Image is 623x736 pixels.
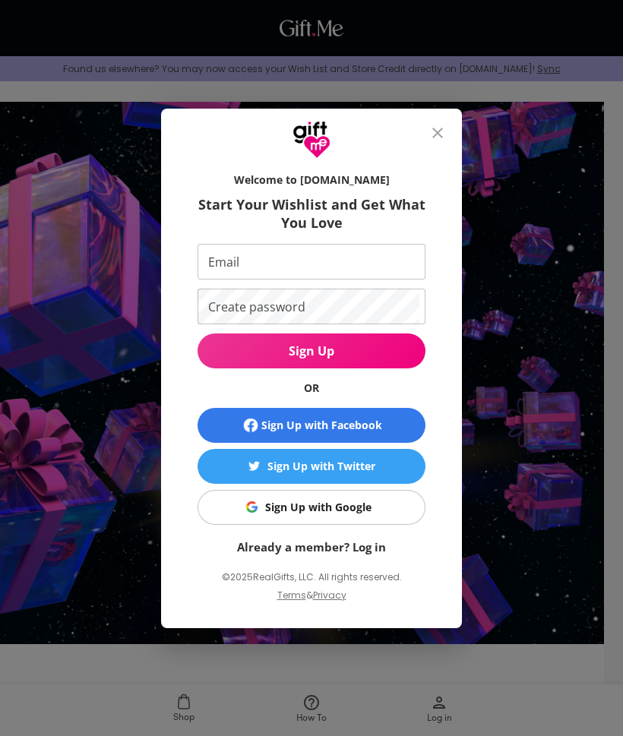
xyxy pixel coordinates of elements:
img: GiftMe Logo [293,121,330,159]
a: Privacy [313,589,346,602]
h6: OR [198,381,425,396]
span: Sign Up [198,343,425,359]
button: Sign Up [198,333,425,368]
a: Terms [277,589,306,602]
button: Sign Up with Facebook [198,408,425,443]
img: Sign Up with Google [246,501,258,513]
button: Sign Up with GoogleSign Up with Google [198,490,425,525]
h6: Welcome to [DOMAIN_NAME] [198,172,425,188]
p: © 2025 RealGifts, LLC. All rights reserved. [198,567,425,587]
div: Sign Up with Facebook [261,417,382,434]
button: close [419,115,456,151]
p: & [306,587,313,616]
div: Sign Up with Twitter [267,458,375,475]
img: Sign Up with Twitter [248,460,260,472]
h6: Start Your Wishlist and Get What You Love [198,195,425,232]
a: Already a member? Log in [237,539,386,554]
button: Sign Up with TwitterSign Up with Twitter [198,449,425,484]
div: Sign Up with Google [265,499,372,516]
